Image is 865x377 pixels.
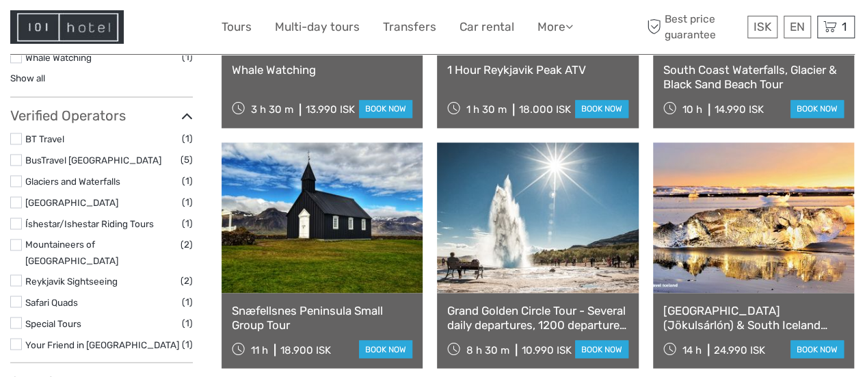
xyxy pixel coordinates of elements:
a: [GEOGRAPHIC_DATA] [25,197,118,208]
a: South Coast Waterfalls, Glacier & Black Sand Beach Tour [663,63,844,91]
span: 1 h 30 m [466,103,507,116]
span: (1) [182,315,193,330]
div: 13.990 ISK [306,103,355,116]
a: book now [359,340,412,358]
span: 11 h [251,343,268,356]
a: Snæfellsnes Peninsula Small Group Tour [232,303,412,331]
a: Whale Watching [25,52,92,63]
a: 1 Hour Reykjavik Peak ATV [447,63,628,77]
a: BT Travel [25,133,64,144]
a: More [537,17,573,37]
a: Special Tours [25,317,81,328]
a: book now [359,100,412,118]
a: Transfers [383,17,436,37]
span: (5) [181,152,193,168]
span: (1) [182,49,193,65]
a: Safari Quads [25,296,78,307]
span: (1) [182,216,193,231]
span: 14 h [682,343,702,356]
a: Glaciers and Waterfalls [25,176,120,187]
a: Mountaineers of [GEOGRAPHIC_DATA] [25,239,118,265]
a: Show all [10,73,45,83]
a: Your Friend in [GEOGRAPHIC_DATA] [25,339,179,350]
div: 14.990 ISK [715,103,764,116]
a: Multi-day tours [275,17,360,37]
a: Tours [222,17,252,37]
p: We're away right now. Please check back later! [19,24,155,35]
a: book now [790,100,844,118]
a: [GEOGRAPHIC_DATA] (Jökulsárlón) & South Iceland Tour [663,303,844,331]
span: (1) [182,131,193,146]
a: Reykjavik Sightseeing [25,275,118,286]
span: (1) [182,173,193,189]
div: 24.990 ISK [714,343,765,356]
a: book now [575,340,628,358]
button: Open LiveChat chat widget [157,21,174,38]
a: BusTravel [GEOGRAPHIC_DATA] [25,155,161,166]
a: Grand Golden Circle Tour - Several daily departures, 1200 departure is 7hrs and does not include ... [447,303,628,331]
span: 10 h [682,103,702,116]
span: ISK [754,20,771,34]
span: (2) [181,272,193,288]
a: book now [575,100,628,118]
a: book now [790,340,844,358]
div: 18.900 ISK [280,343,331,356]
span: 8 h 30 m [466,343,509,356]
h3: Verified Operators [10,107,193,124]
span: (2) [181,237,193,252]
a: Whale Watching [232,63,412,77]
div: 10.990 ISK [522,343,572,356]
span: (1) [182,194,193,210]
span: (1) [182,294,193,309]
span: 3 h 30 m [251,103,293,116]
div: EN [784,16,811,38]
img: Hotel Information [10,10,124,44]
span: 1 [840,20,849,34]
span: Best price guarantee [643,12,744,42]
span: (1) [182,336,193,352]
a: Car rental [460,17,514,37]
a: Íshestar/Ishestar Riding Tours [25,218,154,229]
div: 18.000 ISK [519,103,571,116]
